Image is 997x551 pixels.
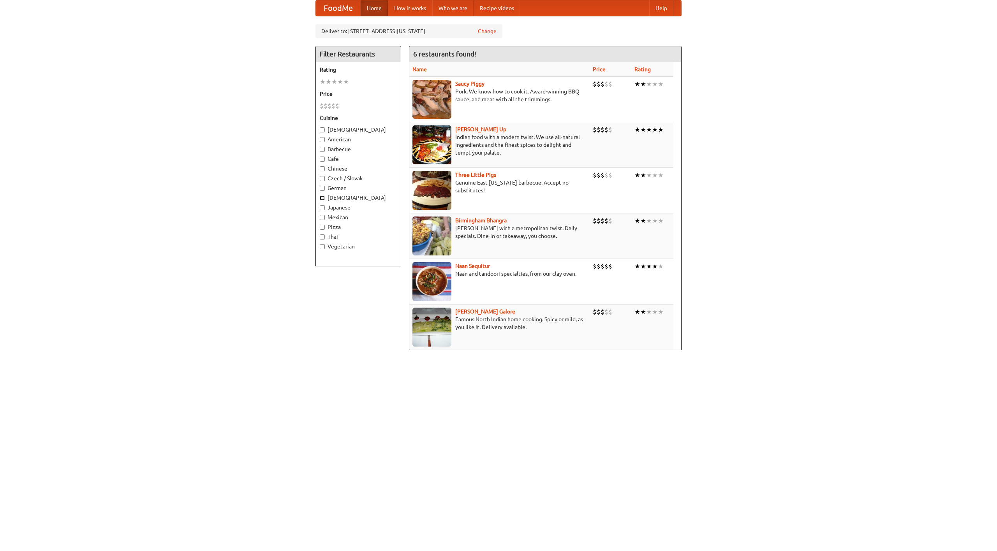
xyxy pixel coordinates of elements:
[652,217,658,225] li: ★
[640,308,646,316] li: ★
[597,171,601,180] li: $
[634,125,640,134] li: ★
[320,102,324,110] li: $
[608,308,612,316] li: $
[601,80,604,88] li: $
[658,80,664,88] li: ★
[604,308,608,316] li: $
[634,217,640,225] li: ★
[412,262,451,301] img: naansequitur.jpg
[432,0,474,16] a: Who we are
[608,171,612,180] li: $
[608,80,612,88] li: $
[604,125,608,134] li: $
[320,244,325,249] input: Vegetarian
[320,157,325,162] input: Cafe
[601,171,604,180] li: $
[412,125,451,164] img: curryup.jpg
[646,171,652,180] li: ★
[320,147,325,152] input: Barbecue
[658,125,664,134] li: ★
[320,127,325,132] input: [DEMOGRAPHIC_DATA]
[634,66,651,72] a: Rating
[320,204,397,211] label: Japanese
[455,263,490,269] a: Naan Sequitur
[320,233,397,241] label: Thai
[593,66,606,72] a: Price
[640,262,646,271] li: ★
[608,262,612,271] li: $
[412,270,587,278] p: Naan and tandoori specialties, from our clay oven.
[326,77,331,86] li: ★
[320,194,397,202] label: [DEMOGRAPHIC_DATA]
[658,308,664,316] li: ★
[316,46,401,62] h4: Filter Restaurants
[652,308,658,316] li: ★
[597,125,601,134] li: $
[608,125,612,134] li: $
[474,0,520,16] a: Recipe videos
[646,262,652,271] li: ★
[320,145,397,153] label: Barbecue
[412,88,587,103] p: Pork. We know how to cook it. Award-winning BBQ sauce, and meat with all the trimmings.
[593,308,597,316] li: $
[604,262,608,271] li: $
[412,217,451,255] img: bhangra.jpg
[455,308,515,315] a: [PERSON_NAME] Galore
[455,217,507,224] a: Birmingham Bhangra
[320,174,397,182] label: Czech / Slovak
[315,24,502,38] div: Deliver to: [STREET_ADDRESS][US_STATE]
[640,80,646,88] li: ★
[320,186,325,191] input: German
[604,80,608,88] li: $
[593,171,597,180] li: $
[658,262,664,271] li: ★
[320,225,325,230] input: Pizza
[412,171,451,210] img: littlepigs.jpg
[601,125,604,134] li: $
[593,262,597,271] li: $
[593,80,597,88] li: $
[320,195,325,201] input: [DEMOGRAPHIC_DATA]
[597,80,601,88] li: $
[320,126,397,134] label: [DEMOGRAPHIC_DATA]
[320,165,397,173] label: Chinese
[634,308,640,316] li: ★
[320,137,325,142] input: American
[652,125,658,134] li: ★
[335,102,339,110] li: $
[412,66,427,72] a: Name
[316,0,361,16] a: FoodMe
[601,262,604,271] li: $
[320,136,397,143] label: American
[455,81,484,87] a: Saucy Piggy
[412,133,587,157] p: Indian food with a modern twist. We use all-natural ingredients and the finest spices to delight ...
[320,77,326,86] li: ★
[320,234,325,239] input: Thai
[320,215,325,220] input: Mexican
[320,176,325,181] input: Czech / Slovak
[597,262,601,271] li: $
[658,171,664,180] li: ★
[455,172,496,178] a: Three Little Pigs
[652,80,658,88] li: ★
[640,125,646,134] li: ★
[320,213,397,221] label: Mexican
[634,80,640,88] li: ★
[413,50,476,58] ng-pluralize: 6 restaurants found!
[646,308,652,316] li: ★
[331,77,337,86] li: ★
[601,217,604,225] li: $
[320,114,397,122] h5: Cuisine
[320,243,397,250] label: Vegetarian
[640,217,646,225] li: ★
[320,184,397,192] label: German
[652,171,658,180] li: ★
[455,126,506,132] a: [PERSON_NAME] Up
[412,80,451,119] img: saucy.jpg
